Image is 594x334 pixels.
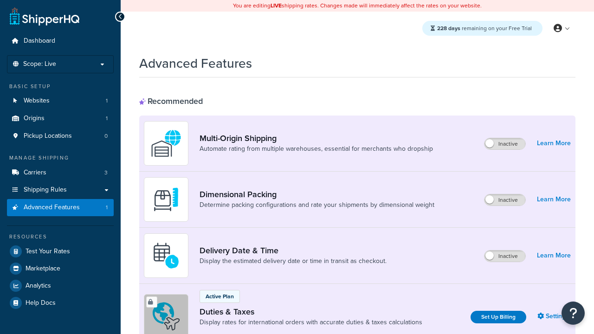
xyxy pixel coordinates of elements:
[537,310,571,323] a: Settings
[24,186,67,194] span: Shipping Rules
[24,37,55,45] span: Dashboard
[7,243,114,260] a: Test Your Rates
[437,24,460,32] strong: 228 days
[7,164,114,181] li: Carriers
[139,96,203,106] div: Recommended
[7,128,114,145] a: Pickup Locations0
[7,110,114,127] a: Origins1
[150,127,182,160] img: WatD5o0RtDAAAAAElFTkSuQmCC
[7,164,114,181] a: Carriers3
[537,249,571,262] a: Learn More
[104,132,108,140] span: 0
[24,97,50,105] span: Websites
[200,200,434,210] a: Determine packing configurations and rate your shipments by dimensional weight
[7,199,114,216] li: Advanced Features
[271,1,282,10] b: LIVE
[206,292,234,301] p: Active Plan
[484,250,525,262] label: Inactive
[7,181,114,199] a: Shipping Rules
[7,128,114,145] li: Pickup Locations
[7,295,114,311] a: Help Docs
[104,169,108,177] span: 3
[24,132,72,140] span: Pickup Locations
[200,318,422,327] a: Display rates for international orders with accurate duties & taxes calculations
[200,133,433,143] a: Multi-Origin Shipping
[200,307,422,317] a: Duties & Taxes
[7,92,114,109] a: Websites1
[24,204,80,212] span: Advanced Features
[150,183,182,216] img: DTVBYsAAAAAASUVORK5CYII=
[7,154,114,162] div: Manage Shipping
[26,265,60,273] span: Marketplace
[139,54,252,72] h1: Advanced Features
[437,24,532,32] span: remaining on your Free Trial
[7,32,114,50] a: Dashboard
[537,193,571,206] a: Learn More
[562,302,585,325] button: Open Resource Center
[24,115,45,122] span: Origins
[7,277,114,294] a: Analytics
[471,311,526,323] a: Set Up Billing
[23,60,56,68] span: Scope: Live
[26,299,56,307] span: Help Docs
[7,260,114,277] a: Marketplace
[7,110,114,127] li: Origins
[150,239,182,272] img: gfkeb5ejjkALwAAAABJRU5ErkJggg==
[7,233,114,241] div: Resources
[484,194,525,206] label: Inactive
[106,97,108,105] span: 1
[26,248,70,256] span: Test Your Rates
[26,282,51,290] span: Analytics
[106,115,108,122] span: 1
[200,257,387,266] a: Display the estimated delivery date or time in transit as checkout.
[24,169,46,177] span: Carriers
[200,245,387,256] a: Delivery Date & Time
[7,92,114,109] li: Websites
[7,199,114,216] a: Advanced Features1
[200,144,433,154] a: Automate rating from multiple warehouses, essential for merchants who dropship
[200,189,434,199] a: Dimensional Packing
[7,83,114,90] div: Basic Setup
[484,138,525,149] label: Inactive
[106,204,108,212] span: 1
[537,137,571,150] a: Learn More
